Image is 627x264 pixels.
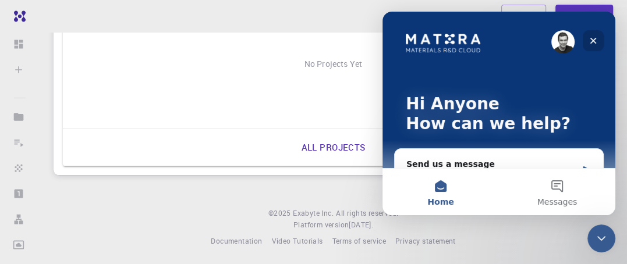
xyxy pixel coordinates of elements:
span: All rights reserved. [336,208,398,219]
a: Video Tutorials [271,236,323,247]
span: Platform version [293,219,349,231]
iframe: Intercom live chat [382,12,615,215]
span: © 2025 [268,208,293,219]
span: Exabyte Inc. [293,208,334,217]
iframe: Intercom live chat [587,224,615,252]
a: Login [501,5,546,28]
span: [DATE] . [349,220,373,229]
span: Terms of service [332,236,385,245]
a: Privacy statement [395,236,456,247]
a: [DATE]. [349,219,373,231]
a: Terms of service [332,236,385,247]
a: All projects [288,133,378,161]
img: logo [9,10,26,22]
span: Video Tutorials [271,236,323,245]
span: Documentation [211,236,262,245]
a: Register [555,5,613,28]
span: Privacy statement [395,236,456,245]
a: Exabyte Inc. [293,208,334,219]
a: Documentation [211,236,262,247]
